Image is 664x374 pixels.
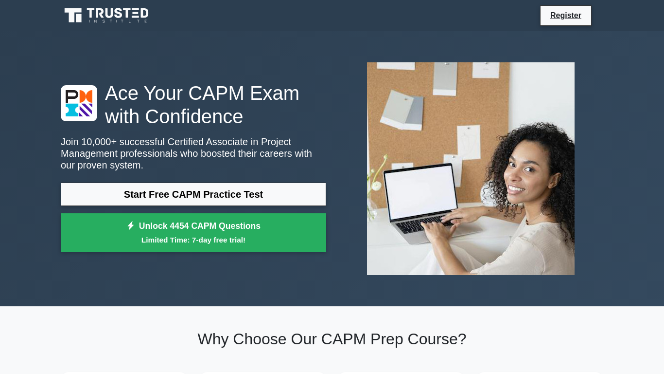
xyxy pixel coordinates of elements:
p: Join 10,000+ successful Certified Associate in Project Management professionals who boosted their... [61,136,326,171]
a: Register [544,9,587,21]
a: Start Free CAPM Practice Test [61,183,326,206]
small: Limited Time: 7-day free trial! [73,234,314,245]
a: Unlock 4454 CAPM QuestionsLimited Time: 7-day free trial! [61,213,326,252]
h2: Why Choose Our CAPM Prep Course? [61,330,603,348]
h1: Ace Your CAPM Exam with Confidence [61,81,326,128]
